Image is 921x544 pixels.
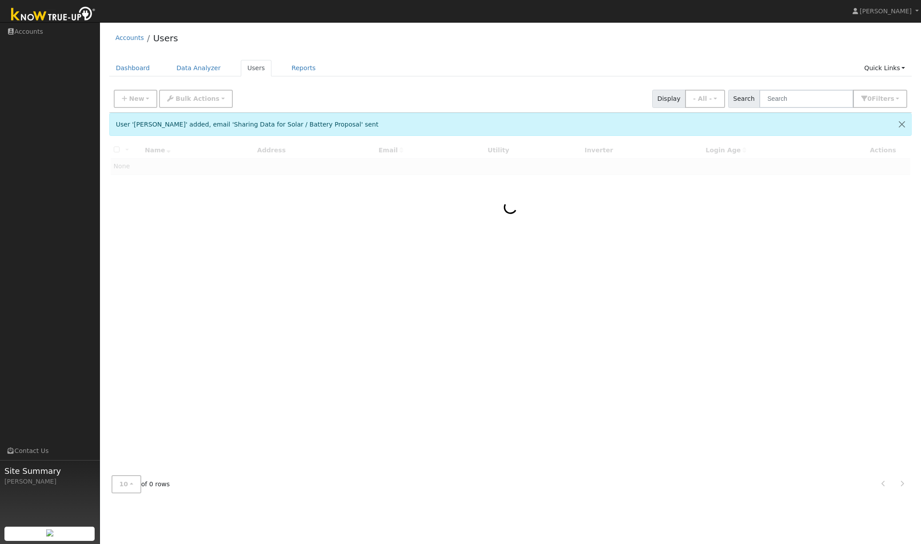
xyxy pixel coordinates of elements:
[652,90,686,108] span: Display
[872,95,894,102] span: Filter
[4,465,95,477] span: Site Summary
[860,8,912,15] span: [PERSON_NAME]
[112,475,141,493] button: 10
[116,121,379,128] span: User '[PERSON_NAME]' added, email 'Sharing Data for Solar / Battery Proposal' sent
[685,90,725,108] button: - All -
[285,60,322,76] a: Reports
[857,60,912,76] a: Quick Links
[7,5,100,25] img: Know True-Up
[109,60,157,76] a: Dashboard
[112,475,170,493] span: of 0 rows
[129,95,144,102] span: New
[728,90,760,108] span: Search
[759,90,853,108] input: Search
[890,95,894,102] span: s
[241,60,272,76] a: Users
[153,33,178,44] a: Users
[120,480,128,488] span: 10
[893,113,911,135] button: Close
[46,529,53,536] img: retrieve
[4,477,95,486] div: [PERSON_NAME]
[159,90,232,108] button: Bulk Actions
[114,90,158,108] button: New
[175,95,219,102] span: Bulk Actions
[170,60,227,76] a: Data Analyzer
[116,34,144,41] a: Accounts
[853,90,907,108] button: 0Filters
